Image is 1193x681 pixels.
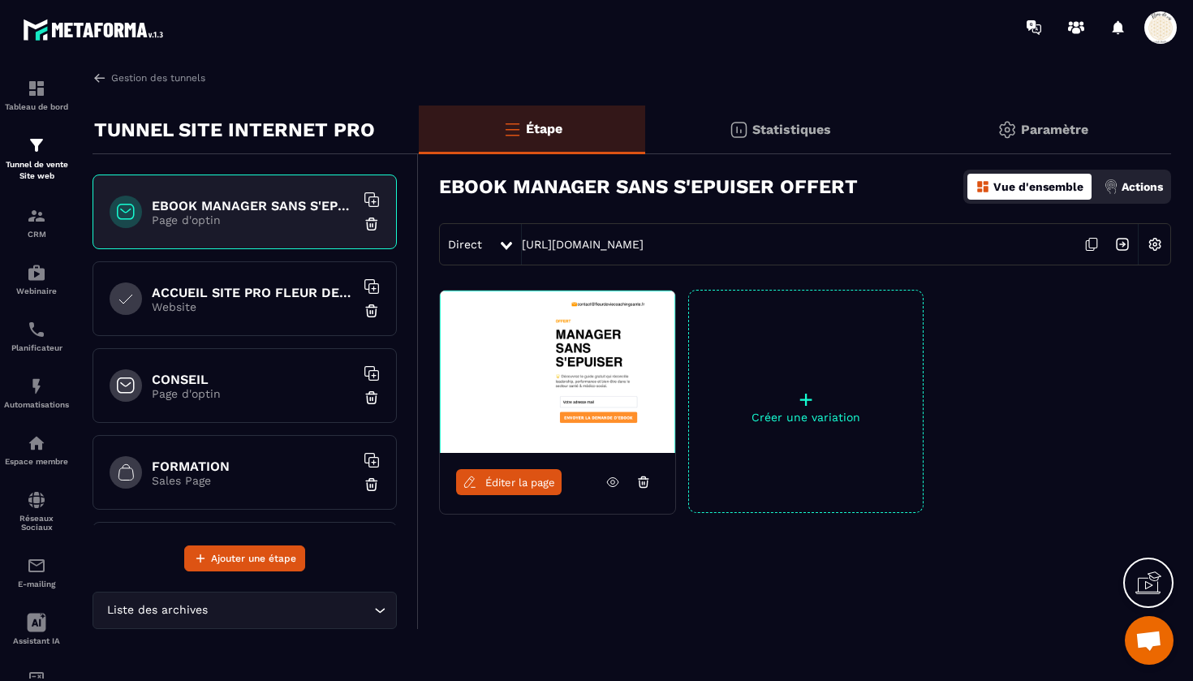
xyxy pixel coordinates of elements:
img: email [27,556,46,575]
p: + [689,388,923,411]
img: dashboard-orange.40269519.svg [976,179,990,194]
span: Liste des archives [103,601,211,619]
a: Gestion des tunnels [93,71,205,85]
a: Éditer la page [456,469,562,495]
span: Direct [448,238,482,251]
p: Sales Page [152,474,355,487]
p: Page d'optin [152,213,355,226]
img: formation [27,206,46,226]
img: setting-w.858f3a88.svg [1139,229,1170,260]
a: automationsautomationsEspace membre [4,421,69,478]
img: trash [364,390,380,406]
p: Planificateur [4,343,69,352]
p: CRM [4,230,69,239]
span: Éditer la page [485,476,555,489]
img: arrow [93,71,107,85]
p: Webinaire [4,287,69,295]
img: trash [364,303,380,319]
img: automations [27,433,46,453]
p: Page d'optin [152,387,355,400]
p: E-mailing [4,580,69,588]
img: bars-o.4a397970.svg [502,119,522,139]
p: Tunnel de vente Site web [4,159,69,182]
img: actions.d6e523a2.png [1104,179,1118,194]
input: Search for option [211,601,370,619]
img: scheduler [27,320,46,339]
img: arrow-next.bcc2205e.svg [1107,229,1138,260]
img: social-network [27,490,46,510]
p: Paramètre [1021,122,1088,137]
p: Assistant IA [4,636,69,645]
p: Statistiques [752,122,831,137]
img: logo [23,15,169,45]
a: Assistant IA [4,601,69,657]
a: emailemailE-mailing [4,544,69,601]
img: image [440,291,675,453]
h6: FORMATION [152,459,355,474]
h6: EBOOK MANAGER SANS S'EPUISER OFFERT [152,198,355,213]
p: Actions [1122,180,1163,193]
h6: ACCUEIL SITE PRO FLEUR DE VIE [152,285,355,300]
a: automationsautomationsAutomatisations [4,364,69,421]
p: Espace membre [4,457,69,466]
img: formation [27,136,46,155]
p: Vue d'ensemble [993,180,1083,193]
a: formationformationCRM [4,194,69,251]
button: Ajouter une étape [184,545,305,571]
img: automations [27,377,46,396]
a: automationsautomationsWebinaire [4,251,69,308]
img: automations [27,263,46,282]
a: schedulerschedulerPlanificateur [4,308,69,364]
div: Search for option [93,592,397,629]
p: Automatisations [4,400,69,409]
p: Créer une variation [689,411,923,424]
p: Étape [526,121,562,136]
a: social-networksocial-networkRéseaux Sociaux [4,478,69,544]
img: trash [364,216,380,232]
span: Ajouter une étape [211,550,296,567]
h6: CONSEIL [152,372,355,387]
h3: EBOOK MANAGER SANS S'EPUISER OFFERT [439,175,858,198]
p: Tableau de bord [4,102,69,111]
p: Réseaux Sociaux [4,514,69,532]
a: formationformationTunnel de vente Site web [4,123,69,194]
a: [URL][DOMAIN_NAME] [522,238,644,251]
img: setting-gr.5f69749f.svg [997,120,1017,140]
p: Website [152,300,355,313]
div: Ouvrir le chat [1125,616,1174,665]
img: trash [364,476,380,493]
a: formationformationTableau de bord [4,67,69,123]
img: formation [27,79,46,98]
p: TUNNEL SITE INTERNET PRO [94,114,375,146]
img: stats.20deebd0.svg [729,120,748,140]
